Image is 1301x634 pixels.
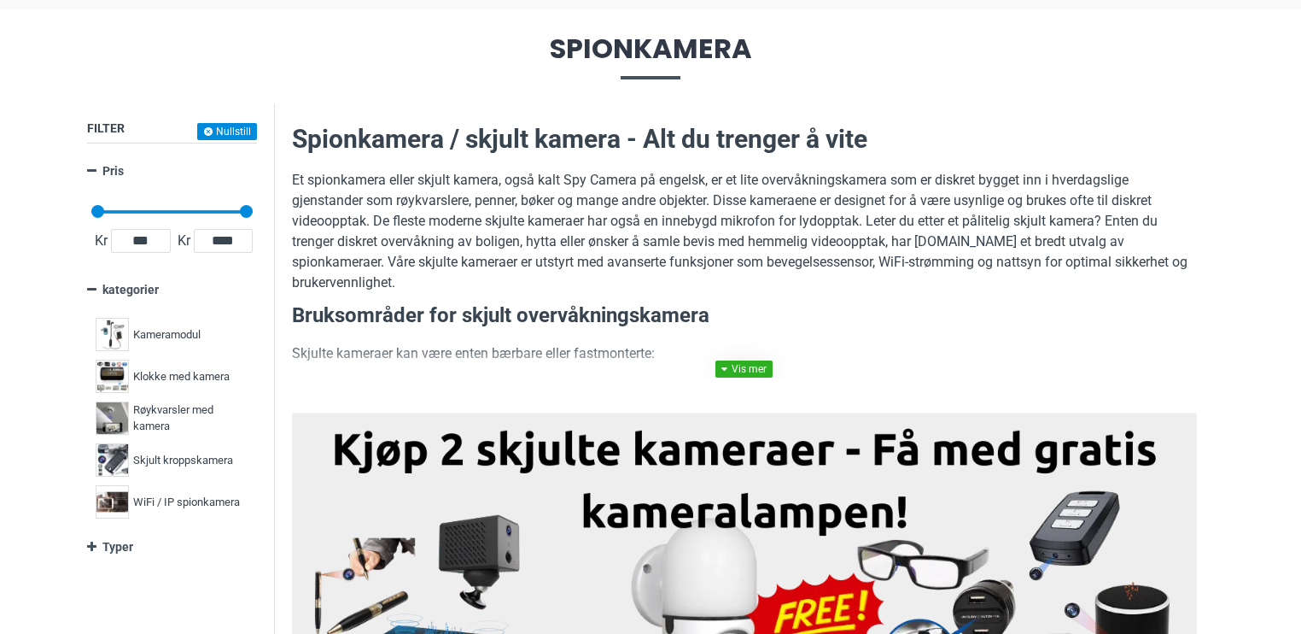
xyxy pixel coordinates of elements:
h3: Bruksområder for skjult overvåkningskamera [292,302,1197,331]
img: Klokke med kamera [96,360,129,393]
span: Filter [87,121,125,135]
p: Et spionkamera eller skjult kamera, også kalt Spy Camera på engelsk, er et lite overvåkningskamer... [292,170,1197,293]
span: Klokke med kamera [133,368,230,385]
a: Pris [87,156,257,186]
strong: Bærbare spionkameraer: [326,374,481,390]
span: Spionkamera [87,35,1214,79]
h2: Spionkamera / skjult kamera - Alt du trenger å vite [292,121,1197,157]
span: Kameramodul [133,326,201,343]
span: Skjult kroppskamera [133,452,233,469]
button: Nullstill [197,123,257,140]
span: Kr [91,231,111,251]
span: Kr [174,231,194,251]
span: WiFi / IP spionkamera [133,494,240,511]
img: WiFi / IP spionkamera [96,485,129,519]
img: Kameramodul [96,318,129,351]
a: Typer [87,532,257,562]
a: kategorier [87,275,257,305]
span: Røykvarsler med kamera [133,402,244,435]
p: Skjulte kameraer kan være enten bærbare eller fastmonterte: [292,343,1197,364]
img: Røykvarsler med kamera [96,402,129,435]
img: Skjult kroppskamera [96,443,129,477]
li: Disse kan tas med overalt og brukes til skjult filming i situasjoner der diskresjon er nødvendig ... [326,373,1197,414]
